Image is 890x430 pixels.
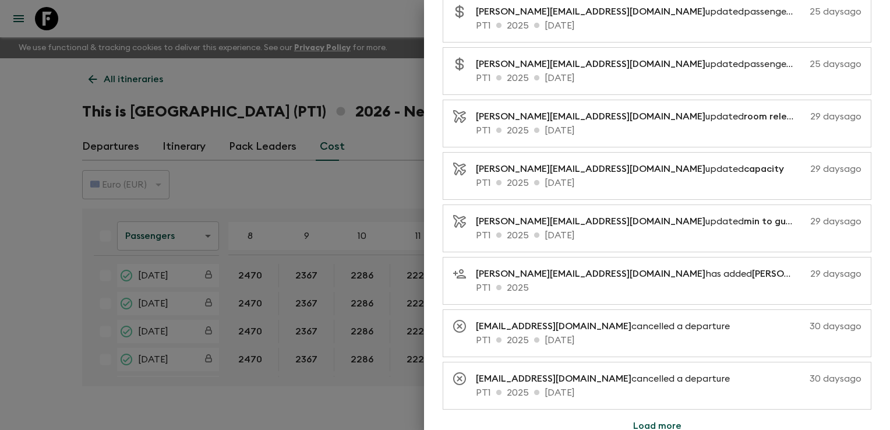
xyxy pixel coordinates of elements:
span: [PERSON_NAME][EMAIL_ADDRESS][DOMAIN_NAME] [476,7,705,16]
span: [EMAIL_ADDRESS][DOMAIN_NAME] [476,322,631,331]
p: PT1 2025 [DATE] [476,124,861,138]
p: updated [476,214,806,228]
p: updated [476,162,793,176]
p: 25 days ago [810,57,861,71]
p: PT1 2025 [DATE] [476,333,861,347]
p: 30 days ago [744,372,861,386]
span: [PERSON_NAME][EMAIL_ADDRESS][DOMAIN_NAME] [476,164,705,174]
p: has added [476,267,806,281]
p: PT1 2025 [DATE] [476,71,861,85]
p: PT1 2025 [DATE] [476,228,861,242]
p: updated [476,110,806,124]
span: room release days [744,112,826,121]
span: capacity [744,164,784,174]
p: 29 days ago [798,162,861,176]
span: min to guarantee [744,217,822,226]
p: cancelled a departure [476,319,739,333]
p: cancelled a departure [476,372,739,386]
p: PT1 2025 [DATE] [476,176,861,190]
p: 29 days ago [810,214,861,228]
span: [PERSON_NAME][EMAIL_ADDRESS][DOMAIN_NAME] [476,59,705,69]
p: PT1 2025 [DATE] [476,19,861,33]
p: updated passenger costs [476,5,805,19]
p: PT1 2025 [476,281,861,295]
p: updated passenger costs [476,57,805,71]
p: 29 days ago [810,267,861,281]
span: [EMAIL_ADDRESS][DOMAIN_NAME] [476,374,631,383]
span: [PERSON_NAME][EMAIL_ADDRESS][DOMAIN_NAME] [476,269,705,279]
span: [PERSON_NAME][EMAIL_ADDRESS][DOMAIN_NAME] [476,217,705,226]
p: 25 days ago [810,5,861,19]
p: 29 days ago [810,110,861,124]
p: PT1 2025 [DATE] [476,386,861,400]
p: 30 days ago [744,319,861,333]
span: [PERSON_NAME][EMAIL_ADDRESS][DOMAIN_NAME] [476,112,705,121]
